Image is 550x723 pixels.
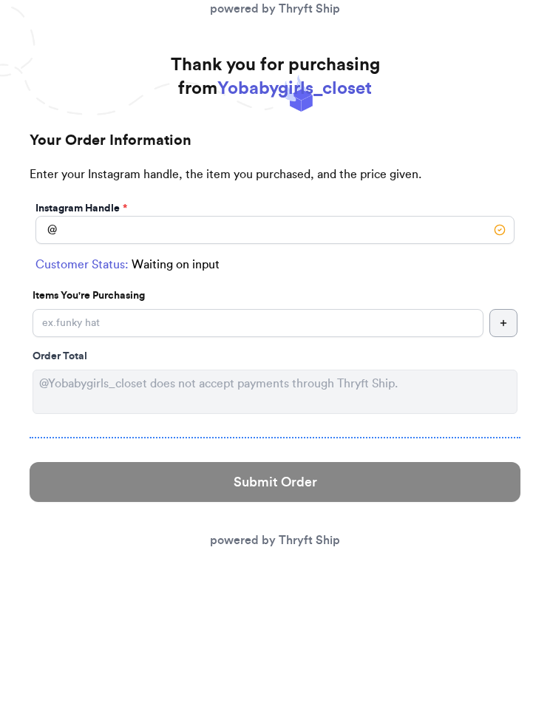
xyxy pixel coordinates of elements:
[33,288,517,303] p: Items You're Purchasing
[35,256,129,274] span: Customer Status:
[35,201,127,216] label: Instagram Handle
[30,462,520,502] button: Submit Order
[132,256,220,274] span: Waiting on input
[210,534,340,546] a: powered by Thryft Ship
[35,216,57,244] div: @
[33,349,517,364] div: Order Total
[217,80,372,98] span: Yobabygirls_closet
[33,309,483,337] input: ex.funky hat
[171,53,380,101] h1: Thank you for purchasing from
[30,166,520,198] p: Enter your Instagram handle, the item you purchased, and the price given.
[30,130,520,166] h2: Your Order Information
